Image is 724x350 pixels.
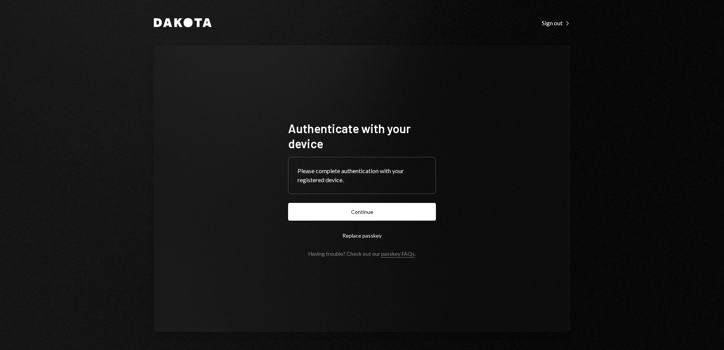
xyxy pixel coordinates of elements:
[288,227,436,244] button: Replace passkey
[308,250,416,257] div: Having trouble? Check out our .
[542,19,570,27] div: Sign out
[542,18,570,27] a: Sign out
[381,250,415,258] a: passkey FAQs
[298,166,426,184] div: Please complete authentication with your registered device.
[288,203,436,221] button: Continue
[288,121,436,151] h1: Authenticate with your device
